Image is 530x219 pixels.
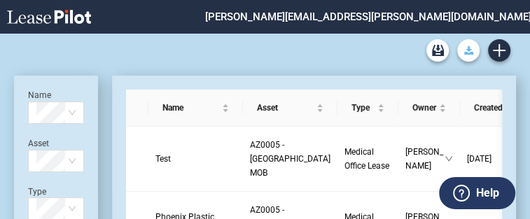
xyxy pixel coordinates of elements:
span: Medical Office Lease [344,147,389,171]
th: Created [460,90,526,127]
span: Asset [257,101,314,115]
button: Download Blank Form [457,39,480,62]
span: [PERSON_NAME] [405,145,445,173]
a: Archive [426,39,449,62]
th: Name [148,90,243,127]
md-menu: Download Blank Form List [453,39,484,62]
a: Create new document [488,39,510,62]
span: [DATE] [467,154,491,164]
span: down [445,155,453,163]
th: Asset [243,90,337,127]
span: Owner [412,101,436,115]
th: Type [337,90,398,127]
label: Asset [28,139,49,148]
span: Type [351,101,375,115]
a: Medical Office Lease [344,145,391,173]
label: Type [28,187,46,197]
label: Help [476,184,499,202]
span: Test [155,154,171,164]
th: Owner [398,90,460,127]
span: AZ0005 - North Mountain MOB [250,140,330,178]
a: [DATE] [467,152,519,166]
label: Name [28,90,51,100]
a: Test [155,152,236,166]
button: Help [439,177,515,209]
a: AZ0005 - [GEOGRAPHIC_DATA] MOB [250,138,330,180]
span: Name [162,101,219,115]
span: Created [474,101,503,115]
